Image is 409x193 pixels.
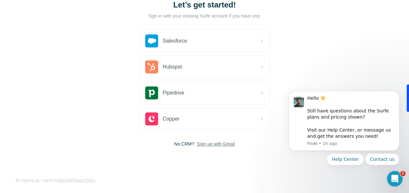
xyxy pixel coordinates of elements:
img: hubspot's logo [145,60,158,73]
span: Pipedrive [163,89,184,97]
img: copper's logo [145,112,158,125]
iframe: Intercom live chat [387,171,402,187]
img: pipedrive's logo [145,86,158,99]
a: Privacy Policy [71,178,95,183]
span: By signing up, I agree to & [16,177,95,183]
iframe: Intercom notifications message [279,83,409,190]
span: Copper [163,115,180,123]
button: Sign up with Gmail [197,141,235,147]
a: Terms [58,178,68,183]
span: 2 [400,171,405,176]
img: salesforce's logo [145,34,158,47]
span: Hubspot [163,63,182,71]
span: No CRM? [174,141,194,147]
span: Salesforce [163,37,187,45]
p: Sign in with your existing Surfe account if you have one. [148,13,261,19]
